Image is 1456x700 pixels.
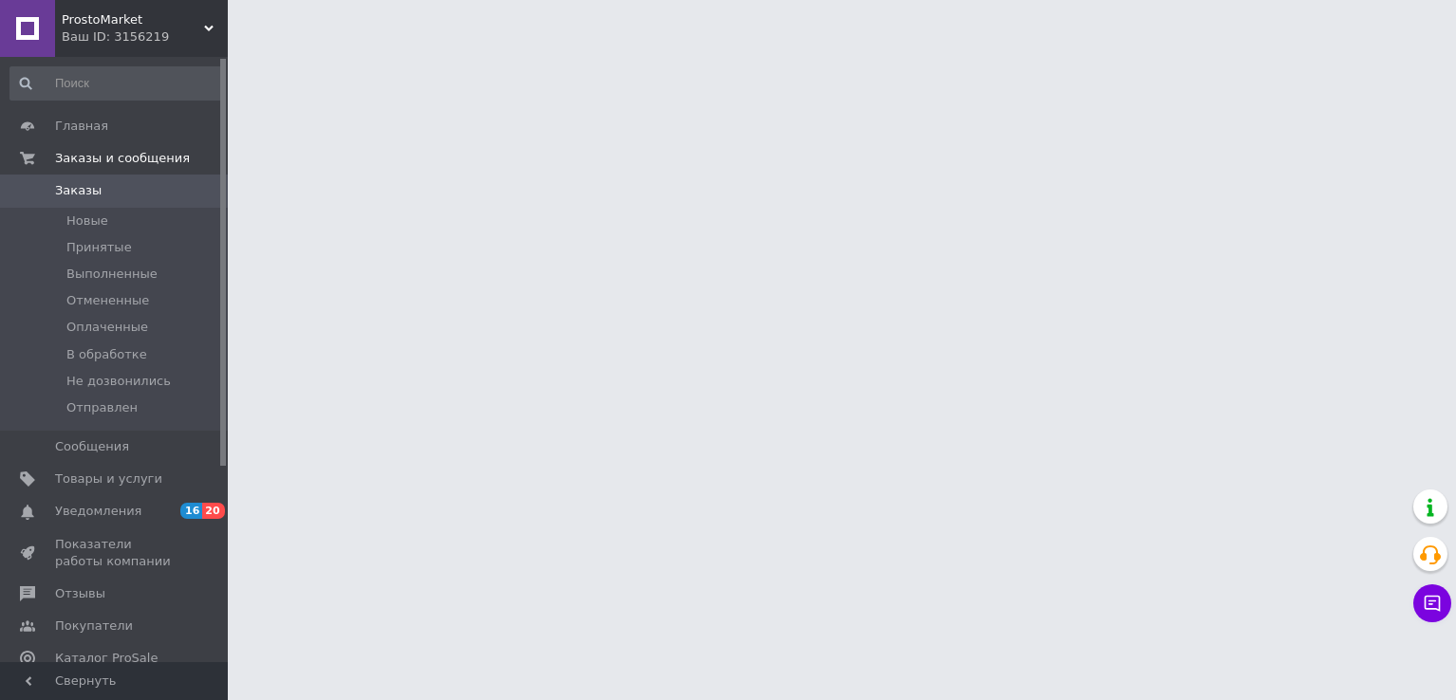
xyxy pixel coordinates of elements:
[62,11,204,28] span: ProstoMarket
[66,346,147,363] span: В обработке
[55,470,162,488] span: Товары и услуги
[9,66,224,101] input: Поиск
[180,503,202,519] span: 16
[66,319,148,336] span: Оплаченные
[66,266,158,283] span: Выполненные
[66,399,138,416] span: Отправлен
[55,182,102,199] span: Заказы
[55,503,141,520] span: Уведомления
[62,28,228,46] div: Ваш ID: 3156219
[66,239,132,256] span: Принятые
[55,118,108,135] span: Главная
[55,650,158,667] span: Каталог ProSale
[55,150,190,167] span: Заказы и сообщения
[55,438,129,455] span: Сообщения
[66,212,108,230] span: Новые
[1413,584,1451,622] button: Чат с покупателем
[66,292,149,309] span: Отмененные
[55,617,133,635] span: Покупатели
[55,536,176,570] span: Показатели работы компании
[202,503,224,519] span: 20
[55,585,105,602] span: Отзывы
[66,373,171,390] span: Не дозвонились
